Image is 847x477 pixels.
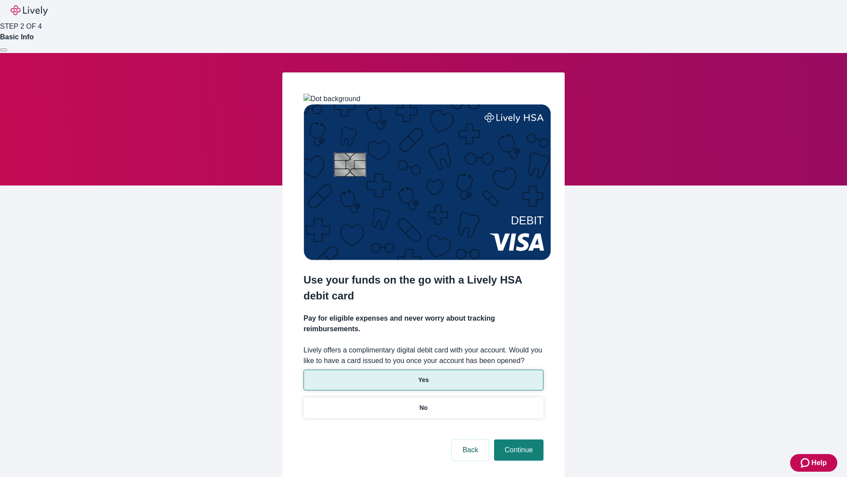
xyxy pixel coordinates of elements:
[304,104,551,260] img: Debit card
[304,313,543,334] h4: Pay for eligible expenses and never worry about tracking reimbursements.
[420,403,428,413] p: No
[811,458,827,468] span: Help
[11,5,48,16] img: Lively
[304,370,543,390] button: Yes
[304,94,360,104] img: Dot background
[452,439,489,461] button: Back
[304,397,543,418] button: No
[304,272,543,304] h2: Use your funds on the go with a Lively HSA debit card
[790,454,837,472] button: Zendesk support iconHelp
[304,345,543,366] label: Lively offers a complimentary digital debit card with your account. Would you like to have a card...
[801,458,811,468] svg: Zendesk support icon
[418,375,429,385] p: Yes
[494,439,543,461] button: Continue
